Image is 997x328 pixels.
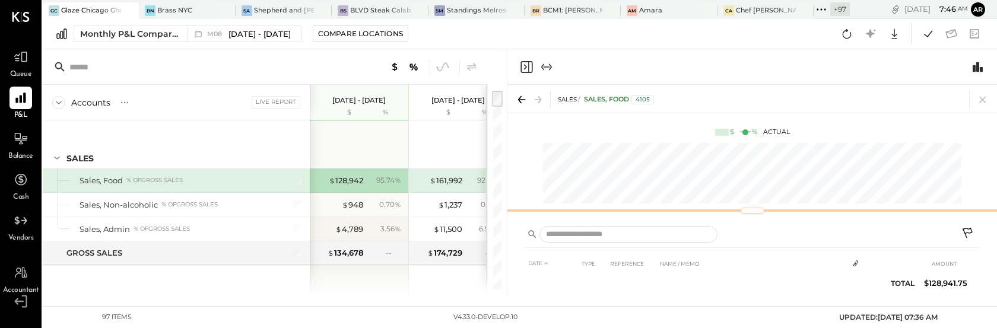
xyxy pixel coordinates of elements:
div: BCM1: [PERSON_NAME] Kitchen Bar Market [543,6,603,15]
a: Cash [1,168,41,203]
a: Queue [1,46,41,80]
div: 948 [342,199,363,211]
div: v 4.33.0-develop.10 [453,313,517,322]
div: GROSS SALES [66,247,122,259]
span: P&L [14,110,28,121]
div: SALES [66,152,94,164]
div: 95.74 [376,175,401,186]
div: % [465,108,504,117]
div: Compare Locations [318,28,403,39]
th: TYPE [579,253,607,275]
span: 7 : 46 [932,4,956,15]
div: Sales, Admin [80,224,130,235]
div: CA [723,5,734,16]
th: DATE [525,253,579,275]
span: $ [335,224,342,234]
div: Monthly P&L Comparison [80,28,180,40]
div: % [752,128,757,137]
span: $ [329,176,335,185]
div: Sa [242,5,252,16]
a: Accountant [1,262,41,296]
span: $ [342,200,348,209]
div: % of GROSS SALES [161,200,218,209]
span: M08 [207,31,226,37]
div: Standings Melrose [447,6,507,15]
div: 4105 [631,95,654,104]
span: SALES [558,95,577,103]
th: NAME / MEMO [657,253,848,275]
div: Accounts [71,97,110,109]
p: [DATE] - [DATE] [332,96,386,104]
div: Am [627,5,637,16]
a: Balance [1,128,41,162]
div: SM [434,5,445,16]
td: Sales Food [607,275,657,303]
div: 1,237 [438,199,462,211]
div: 134,678 [328,247,363,259]
p: [DATE] - [DATE] [431,96,485,104]
button: Expand panel (e) [539,60,554,74]
div: % of GROSS SALES [134,225,190,233]
div: Actual [715,128,790,137]
td: $4,452.75 [914,275,960,303]
div: 0.71 [481,199,500,210]
div: Shepherd and [PERSON_NAME] [254,6,314,15]
span: am [958,5,968,13]
div: BN [145,5,155,16]
div: BLVD Steak Calabasas [350,6,410,15]
button: Ar [971,2,985,17]
th: AMOUNT [914,253,960,275]
button: Close panel [519,60,534,74]
div: 174,729 [427,247,462,259]
div: Live Report [252,96,300,108]
a: Vendors [1,209,41,244]
div: BS [338,5,348,16]
button: Monthly P&L Comparison M08[DATE] - [DATE] [74,26,302,42]
div: Amara [639,6,662,15]
div: % of GROSS SALES [126,176,183,184]
span: Cash [13,192,28,203]
div: $ [415,108,462,117]
span: Vendors [8,233,34,244]
div: 161,992 [430,175,462,186]
div: Sales, Food [584,95,654,104]
div: 128,942 [329,175,363,186]
div: 6.58 [479,224,500,234]
td: Sales Food [657,275,848,303]
div: 0.70 [379,199,401,210]
span: Accountant [3,285,39,296]
div: -- [386,248,401,258]
span: [DATE] - [DATE] [228,28,291,40]
span: Balance [8,151,33,162]
span: UPDATED: [DATE] 07:36 AM [839,313,938,321]
span: % [395,199,401,209]
div: + 97 [830,2,850,16]
div: Brass NYC [157,6,192,15]
div: -- [485,248,500,258]
span: $ [427,248,434,257]
div: Glaze Chicago Ghost - West River Rice LLC [61,6,121,15]
th: REFERENCE [607,253,657,275]
div: Sales, Non-alcoholic [80,199,158,211]
div: 11,500 [433,224,462,235]
span: $ [433,224,440,234]
span: % [395,175,401,184]
div: GC [49,5,59,16]
td: [DATE] [525,275,579,303]
button: Compare Locations [313,26,408,42]
div: $ [730,128,734,137]
div: 4,789 [335,224,363,235]
div: Sales, Food [80,175,123,186]
span: % [395,224,401,233]
div: $ [316,108,363,117]
a: P&L [1,87,41,121]
div: [DATE] [904,4,968,15]
span: Queue [10,69,32,80]
div: 3.56 [380,224,401,234]
div: 97 items [102,313,132,322]
span: JE [579,284,596,294]
button: Switch to Chart module [971,60,985,74]
div: % [366,108,405,117]
span: $ [430,176,436,185]
div: Chef [PERSON_NAME]'s Vineyard Restaurant and Bar [736,6,796,15]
